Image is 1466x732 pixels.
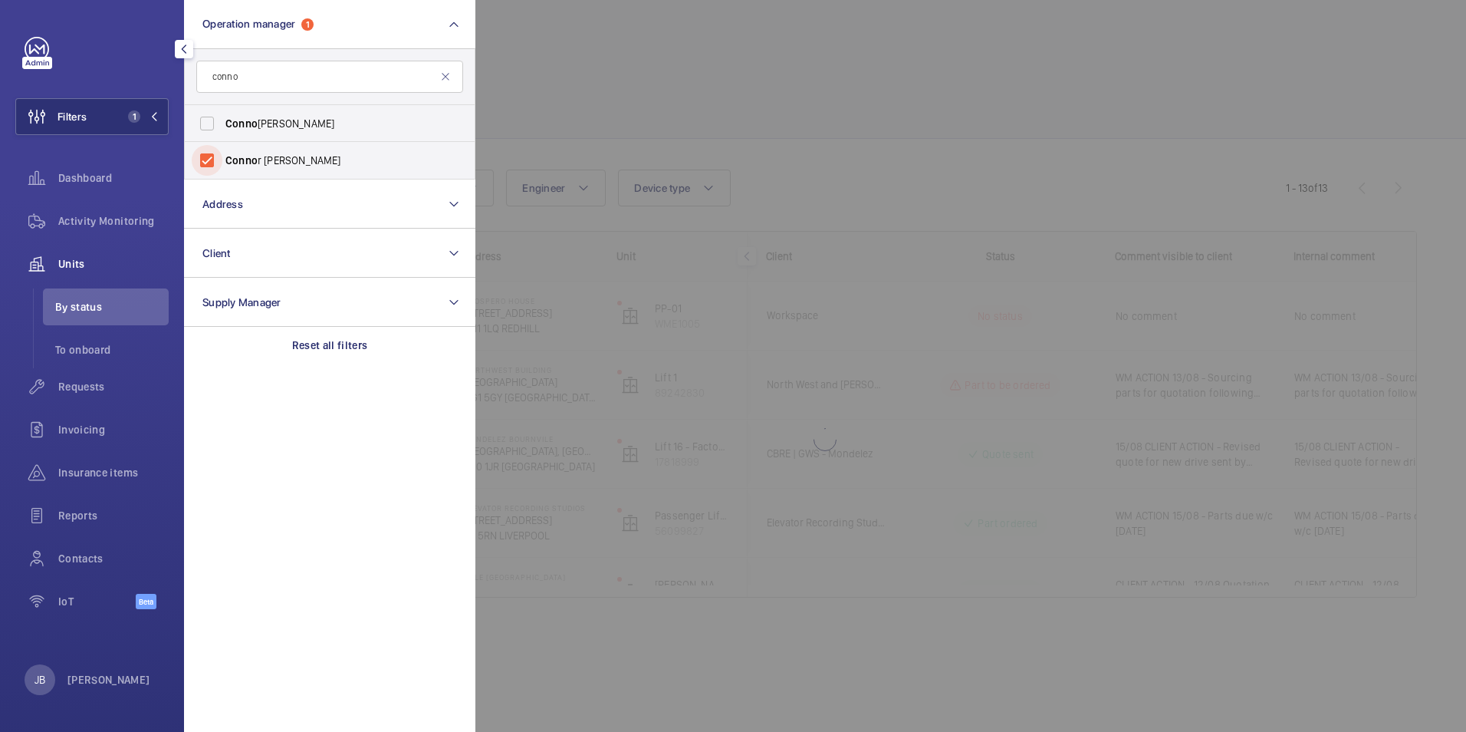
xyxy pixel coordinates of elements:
span: Invoicing [58,422,169,437]
span: Dashboard [58,170,169,186]
span: By status [55,299,169,315]
span: Beta [136,594,156,609]
button: Filters1 [15,98,169,135]
span: 1 [128,110,140,123]
p: JB [35,672,45,687]
span: Filters [58,109,87,124]
span: Insurance items [58,465,169,480]
span: Activity Monitoring [58,213,169,229]
span: To onboard [55,342,169,358]
span: Contacts [58,551,169,566]
span: IoT [58,594,136,609]
span: Units [58,256,169,272]
span: Reports [58,508,169,523]
span: Requests [58,379,169,394]
p: [PERSON_NAME] [67,672,150,687]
